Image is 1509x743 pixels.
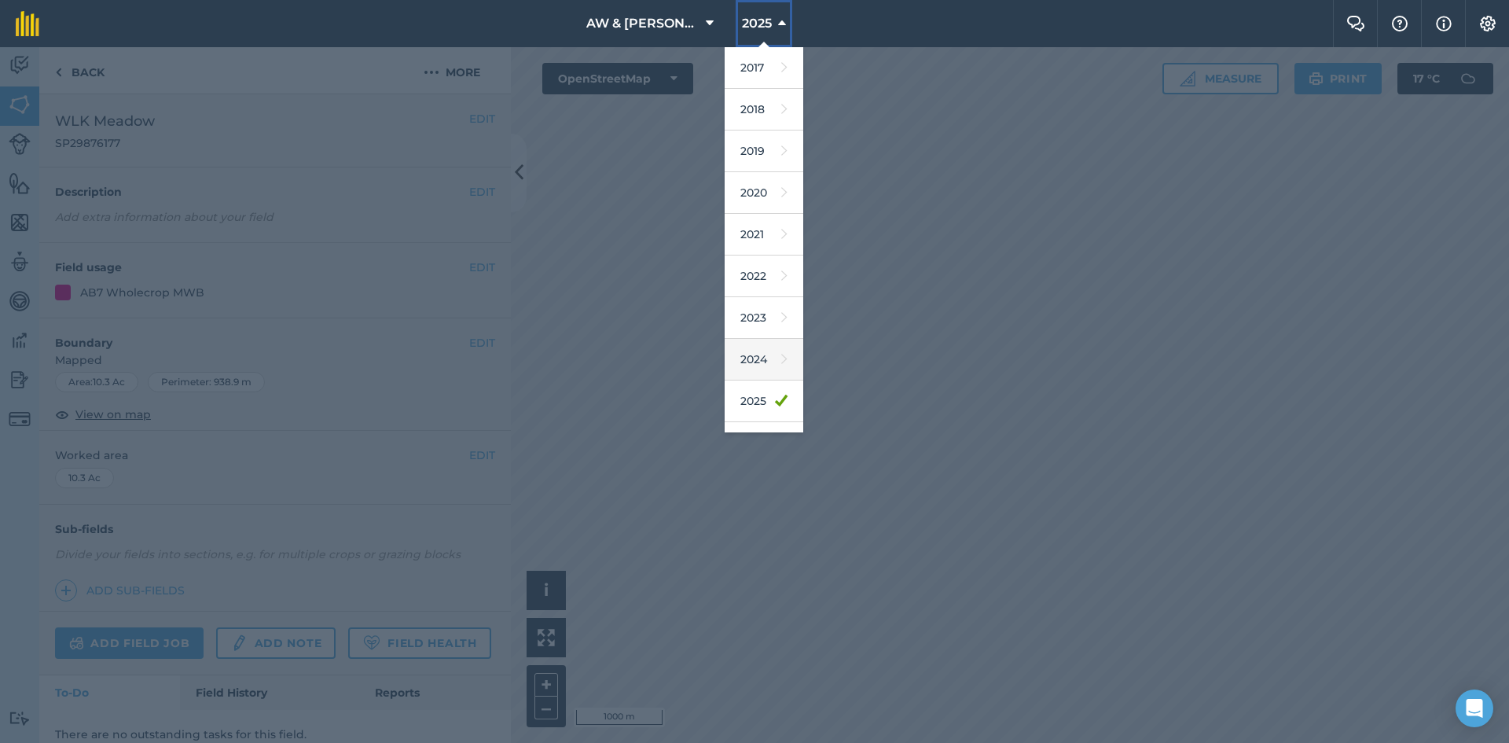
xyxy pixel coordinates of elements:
span: AW & [PERSON_NAME] & Son [586,14,699,33]
img: Two speech bubbles overlapping with the left bubble in the forefront [1346,16,1365,31]
div: Open Intercom Messenger [1456,690,1493,727]
a: 2023 [725,297,803,339]
a: 2017 [725,47,803,89]
img: A cog icon [1478,16,1497,31]
img: A question mark icon [1390,16,1409,31]
a: 2025 [725,381,803,422]
a: 2019 [725,131,803,172]
span: 2025 [742,14,772,33]
a: 2018 [725,89,803,131]
img: svg+xml;base64,PHN2ZyB4bWxucz0iaHR0cDovL3d3dy53My5vcmcvMjAwMC9zdmciIHdpZHRoPSIxNyIgaGVpZ2h0PSIxNy... [1436,14,1452,33]
a: 2026 [725,422,803,464]
a: 2024 [725,339,803,381]
img: fieldmargin Logo [16,11,39,36]
a: 2022 [725,256,803,297]
a: 2020 [725,172,803,214]
a: 2021 [725,214,803,256]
